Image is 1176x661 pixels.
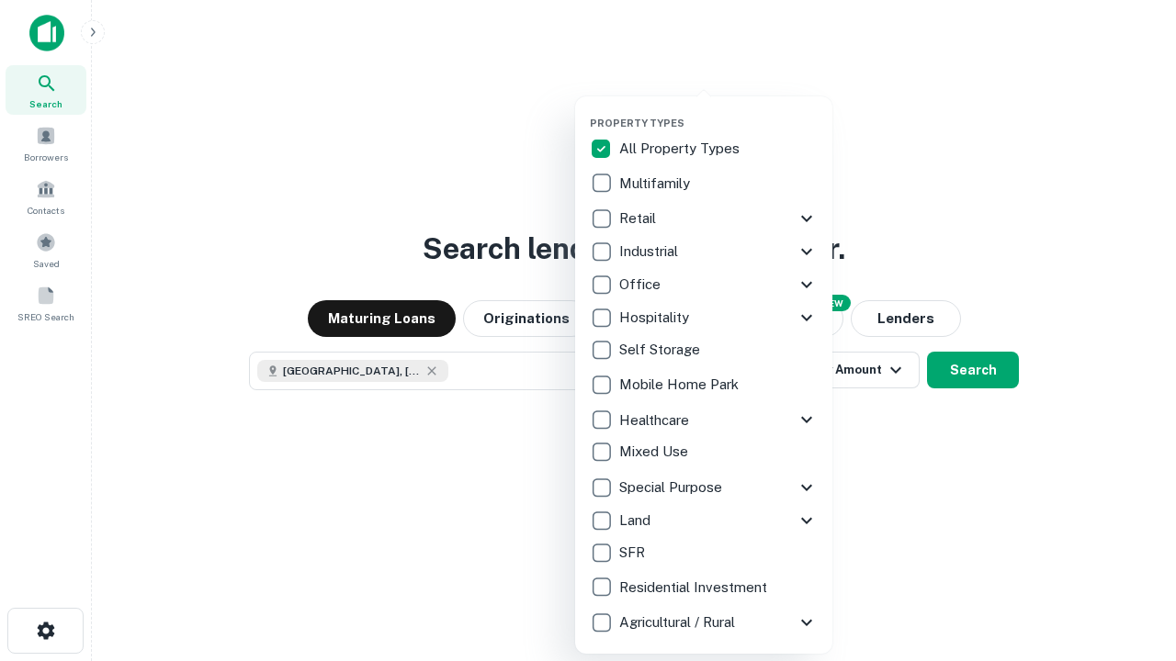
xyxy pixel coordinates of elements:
p: Retail [619,207,660,230]
p: Industrial [619,241,682,263]
div: Special Purpose [590,471,818,504]
p: Office [619,274,664,296]
p: SFR [619,542,649,564]
p: Land [619,510,654,532]
p: Special Purpose [619,476,726,499]
p: Agricultural / Rural [619,611,739,633]
p: Self Storage [619,339,704,361]
p: Healthcare [619,409,693,431]
div: Retail [590,202,818,235]
p: All Property Types [619,138,743,160]
div: Office [590,268,818,301]
span: Property Types [590,118,684,129]
div: Agricultural / Rural [590,606,818,639]
div: Land [590,504,818,537]
p: Multifamily [619,173,694,195]
p: Residential Investment [619,577,771,599]
div: Industrial [590,235,818,268]
iframe: Chat Widget [1084,514,1176,602]
div: Healthcare [590,403,818,436]
p: Hospitality [619,307,693,329]
p: Mobile Home Park [619,374,742,396]
div: Hospitality [590,301,818,334]
p: Mixed Use [619,441,692,463]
